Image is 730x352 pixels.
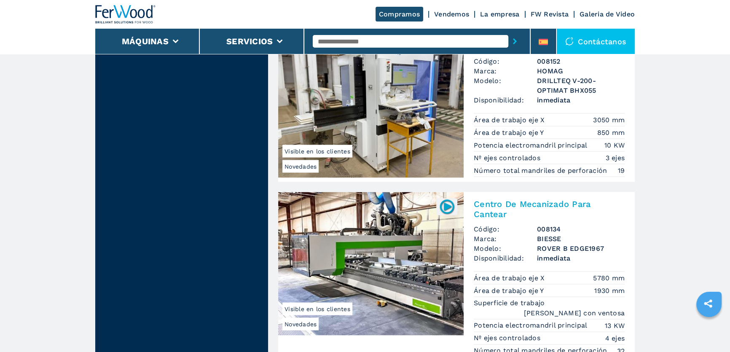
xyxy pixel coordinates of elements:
p: Número total mandriles de perforación [474,166,609,175]
em: 5780 mm [593,273,625,282]
h3: 008134 [537,224,625,234]
span: Código: [474,224,537,234]
span: Modelo: [474,75,537,95]
a: sharethis [698,293,719,314]
p: Área de trabajo eje X [474,273,547,282]
span: Disponibilidad: [474,253,537,263]
a: Galeria de Video [580,10,635,18]
button: Máquinas [122,36,169,46]
p: Nº ejes controlados [474,333,542,342]
span: Marca: [474,234,537,243]
em: 10 KW [604,140,625,150]
h2: Centro De Mecanizado Para Cantear [474,199,625,219]
h3: BIESSE [537,234,625,243]
p: Potencia electromandril principal [474,140,590,150]
h3: 008152 [537,56,625,66]
span: inmediata [537,95,625,105]
em: 3050 mm [593,115,625,124]
em: 13 KW [605,320,625,330]
img: Centro De Mecanizado Para Cantear BIESSE ROVER B EDGE1967 [278,192,464,335]
img: 008134 [439,198,455,215]
p: Nº ejes controlados [474,153,542,162]
a: Centro De Mecanizado Vertical HOMAG DRILLTEQ V-200-OPTIMAT BHX055NovedadesVisible en los clientes... [278,34,635,182]
em: 4 ejes [605,333,625,343]
p: Superficie de trabajo [474,298,547,307]
h3: ROVER B EDGE1967 [537,243,625,253]
h3: HOMAG [537,66,625,75]
div: Contáctanos [557,29,635,54]
p: Área de trabajo eje Y [474,128,546,137]
span: Disponibilidad: [474,95,537,105]
span: Novedades [282,317,319,330]
button: Servicios [226,36,273,46]
img: Ferwood [95,5,156,24]
a: La empresa [480,10,520,18]
span: Modelo: [474,243,537,253]
span: inmediata [537,253,625,263]
a: FW Revista [531,10,569,18]
a: Compramos [376,7,423,21]
span: Marca: [474,66,537,75]
h3: DRILLTEQ V-200-OPTIMAT BHX055 [537,75,625,95]
em: 1930 mm [594,285,625,295]
button: submit-button [508,32,521,51]
iframe: Chat [694,314,724,346]
span: Visible en los clientes [282,302,352,315]
em: 19 [618,165,625,175]
span: Visible en los clientes [282,145,352,157]
img: Contáctanos [565,37,574,46]
span: Novedades [282,160,319,172]
em: [PERSON_NAME] con ventosa [524,308,625,317]
img: Centro De Mecanizado Vertical HOMAG DRILLTEQ V-200-OPTIMAT BHX055 [278,34,464,177]
p: Área de trabajo eje X [474,115,547,124]
span: Código: [474,56,537,66]
a: Vendemos [434,10,469,18]
em: 3 ejes [606,153,625,162]
p: Área de trabajo eje Y [474,286,546,295]
p: Potencia electromandril principal [474,320,590,330]
em: 850 mm [597,127,625,137]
